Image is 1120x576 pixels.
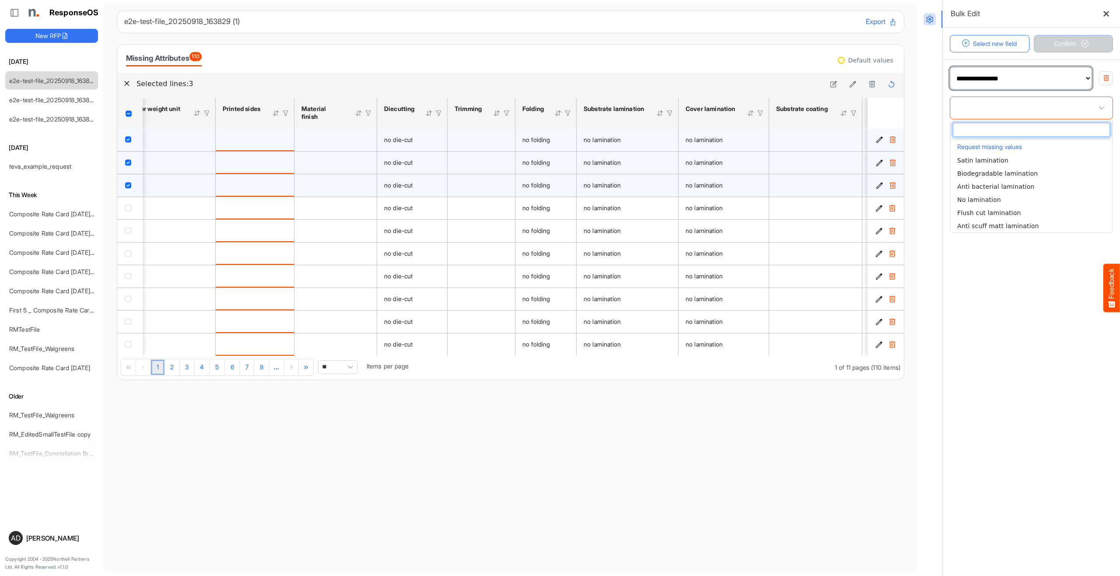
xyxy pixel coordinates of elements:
[9,430,91,438] a: RM_EditedSmallTestFile copy
[364,109,372,117] div: Filter Icon
[868,219,906,242] td: af143fa5-af67-42c8-b396-d05fcc1fc2fe is template cell Column Header
[117,98,143,128] th: Header checkbox
[679,151,769,174] td: no lamination is template cell Column Header httpsnorthellcomontologiesmapping-rulesmanufacturing...
[301,105,343,121] div: Material finish
[522,136,550,143] span: no folding
[769,128,862,151] td: is template cell Column Header httpsnorthellcomontologiesmapping-rulesmanufacturinghassubstrateco...
[888,204,896,212] button: Delete
[384,181,413,189] span: no die-cut
[9,287,113,295] a: Composite Rate Card [DATE]_smaller
[503,109,511,117] div: Filter Icon
[950,120,1113,233] div: dropdownlist
[515,197,577,219] td: no folding is template cell Column Header httpsnorthellcomontologiesmapping-rulesmanufacturinghas...
[117,197,143,219] td: checkbox
[951,7,980,20] h6: Bulk Edit
[686,318,723,325] span: no lamination
[679,197,769,219] td: no lamination is template cell Column Header httpsnorthellcomontologiesmapping-rulesmanufacturing...
[180,360,195,375] a: Page 3 of 11 Pages
[102,151,216,174] td: Pound is template cell Column Header httpsnorthellcomontologiesmapping-rulesmaterialhasmaterialth...
[117,333,143,356] td: checkbox
[848,57,893,63] div: Default values
[564,109,572,117] div: Filter Icon
[957,157,1008,164] span: Satin lamination
[282,109,290,117] div: Filter Icon
[515,310,577,333] td: no folding is template cell Column Header httpsnorthellcomontologiesmapping-rulesmanufacturinghas...
[888,181,897,190] button: Delete
[955,141,1108,153] button: Request missing values
[577,265,679,288] td: no lamination is template cell Column Header httpsnorthellcomontologiesmapping-rulesmanufacturing...
[294,174,377,197] td: is template cell Column Header httpsnorthellcomontologiesmapping-rulesmanufacturinghassubstratefi...
[515,151,577,174] td: no folding is template cell Column Header httpsnorthellcomontologiesmapping-rulesmanufacturinghas...
[377,242,448,265] td: no die-cut is template cell Column Header httpsnorthellcomontologiesmapping-rulesmanufacturinghas...
[679,174,769,197] td: no lamination is template cell Column Header httpsnorthellcomontologiesmapping-rulesmanufacturing...
[868,310,906,333] td: 29eeb562-7e44-464f-97c8-ecf8a1243e80 is template cell Column Header
[950,35,1029,52] button: Select new field
[862,288,949,310] td: is template cell Column Header httpsnorthellcomontologiesmapping-rulesassemblyhasbindingmethod
[1034,35,1113,52] button: Confirm Progress
[888,226,896,235] button: Delete
[9,96,104,104] a: e2e-test-file_20250918_163829 (1)
[164,360,179,375] a: Page 2 of 11 Pages
[686,181,723,189] span: no lamination
[117,128,143,151] td: checkbox
[515,288,577,310] td: no folding is template cell Column Header httpsnorthellcomontologiesmapping-rulesmanufacturinghas...
[377,310,448,333] td: no die-cut is template cell Column Header httpsnorthellcomontologiesmapping-rulesmanufacturinghas...
[299,359,314,375] div: Go to last page
[448,265,515,288] td: is template cell Column Header httpsnorthellcomontologiesmapping-rulesmanufacturinghastrimmingtype
[117,288,143,310] td: checkbox
[957,170,1038,177] span: Biodegradable lamination
[102,265,216,288] td: Pound is template cell Column Header httpsnorthellcomontologiesmapping-rulesmaterialhasmaterialth...
[9,77,104,84] a: e2e-test-file_20250918_163829 (1)
[448,333,515,356] td: is template cell Column Header httpsnorthellcomontologiesmapping-rulesmanufacturinghastrimmingtype
[5,392,98,401] h6: Older
[871,364,900,371] span: (110 items)
[584,295,621,302] span: no lamination
[377,174,448,197] td: no die-cut is template cell Column Header httpsnorthellcomontologiesmapping-rulesmanufacturinghas...
[9,115,104,123] a: e2e-test-file_20250918_163829 (1)
[49,8,99,17] h1: ResponseOS
[24,4,42,21] img: Northell
[294,310,377,333] td: is template cell Column Header httpsnorthellcomontologiesmapping-rulesmanufacturinghassubstratefi...
[584,181,621,189] span: no lamination
[679,242,769,265] td: no lamination is template cell Column Header httpsnorthellcomontologiesmapping-rulesmanufacturing...
[868,288,906,310] td: 2cb36154-6d61-4c49-a769-f8640fe3ec42 is template cell Column Header
[515,174,577,197] td: no folding is template cell Column Header httpsnorthellcomontologiesmapping-rulesmanufacturinghas...
[875,249,883,258] button: Edit
[769,197,862,219] td: is template cell Column Header httpsnorthellcomontologiesmapping-rulesmanufacturinghassubstrateco...
[756,109,764,117] div: Filter Icon
[9,210,113,218] a: Composite Rate Card [DATE]_smaller
[102,242,216,265] td: Pound is template cell Column Header httpsnorthellcomontologiesmapping-rulesmaterialhasmaterialth...
[577,310,679,333] td: no lamination is template cell Column Header httpsnorthellcomontologiesmapping-rulesmanufacturing...
[515,242,577,265] td: no folding is template cell Column Header httpsnorthellcomontologiesmapping-rulesmanufacturinghas...
[216,174,294,197] td: is template cell Column Header httpsnorthellcomontologiesmapping-rulesmanufacturinghasprintedsides
[584,272,621,280] span: no lamination
[195,360,210,375] a: Page 4 of 11 Pages
[584,105,645,113] div: Substrate lamination
[1054,39,1092,49] span: Confirm
[9,268,113,275] a: Composite Rate Card [DATE]_smaller
[117,219,143,242] td: checkbox
[448,151,515,174] td: is template cell Column Header httpsnorthellcomontologiesmapping-rulesmanufacturinghastrimmingtype
[584,318,621,325] span: no lamination
[384,340,413,348] span: no die-cut
[136,78,821,90] h6: Selected lines: 3
[384,295,413,302] span: no die-cut
[9,249,152,256] a: Composite Rate Card [DATE] mapping test_deleted
[294,288,377,310] td: is template cell Column Header httpsnorthellcomontologiesmapping-rulesmanufacturinghassubstratefi...
[868,265,906,288] td: b5e56393-928f-4bbf-90bf-ad74137219a0 is template cell Column Header
[216,219,294,242] td: is template cell Column Header httpsnorthellcomontologiesmapping-rulesmanufacturinghasprintedsides
[577,174,679,197] td: no lamination is template cell Column Header httpsnorthellcomontologiesmapping-rulesmanufacturing...
[584,340,621,348] span: no lamination
[448,310,515,333] td: is template cell Column Header httpsnorthellcomontologiesmapping-rulesmanufacturinghastrimmingtype
[117,310,143,333] td: checkbox
[455,105,482,113] div: Trimming
[875,181,884,190] button: Edit
[515,128,577,151] td: no folding is template cell Column Header httpsnorthellcomontologiesmapping-rulesmanufacturinghas...
[136,359,151,375] div: Go to previous page
[875,272,883,281] button: Edit
[9,326,40,333] a: RMTestFile
[862,151,949,174] td: is template cell Column Header httpsnorthellcomontologiesmapping-rulesassemblyhasbindingmethod
[117,265,143,288] td: checkbox
[294,128,377,151] td: is template cell Column Header httpsnorthellcomontologiesmapping-rulesmanufacturinghassubstratefi...
[240,360,254,375] a: Page 7 of 11 Pages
